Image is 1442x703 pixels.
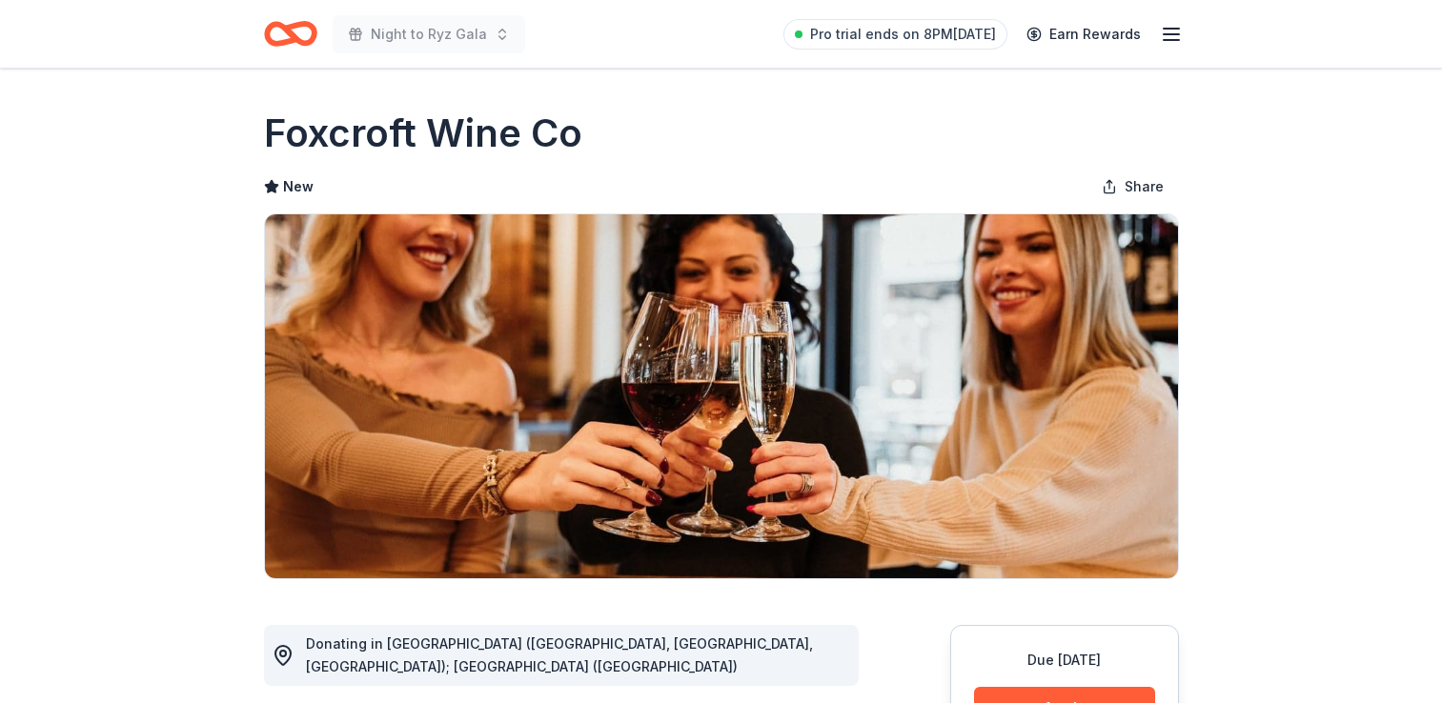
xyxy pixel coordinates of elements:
[371,23,487,46] span: Night to Ryz Gala
[264,11,317,56] a: Home
[1087,168,1179,206] button: Share
[783,19,1007,50] a: Pro trial ends on 8PM[DATE]
[306,635,813,674] span: Donating in [GEOGRAPHIC_DATA] ([GEOGRAPHIC_DATA], [GEOGRAPHIC_DATA], [GEOGRAPHIC_DATA]); [GEOGRAP...
[264,107,582,160] h1: Foxcroft Wine Co
[283,175,314,198] span: New
[265,214,1178,578] img: Image for Foxcroft Wine Co
[974,649,1155,672] div: Due [DATE]
[333,15,525,53] button: Night to Ryz Gala
[1015,17,1152,51] a: Earn Rewards
[1125,175,1164,198] span: Share
[810,23,996,46] span: Pro trial ends on 8PM[DATE]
